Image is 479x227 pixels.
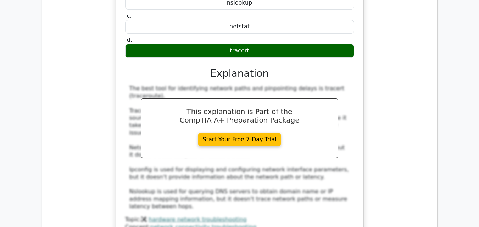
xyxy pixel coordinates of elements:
div: Topic: [125,216,354,223]
h3: Explanation [129,68,350,80]
span: c. [127,12,132,19]
div: netstat [125,20,354,34]
a: Start Your Free 7-Day Trial [198,133,281,146]
div: The best tool for identifying network paths and pinpointing delays is tracert (traceroute). Trace... [129,85,350,210]
a: hardware network troubleshooting [149,216,246,223]
div: tracert [125,44,354,58]
span: d. [127,36,132,43]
